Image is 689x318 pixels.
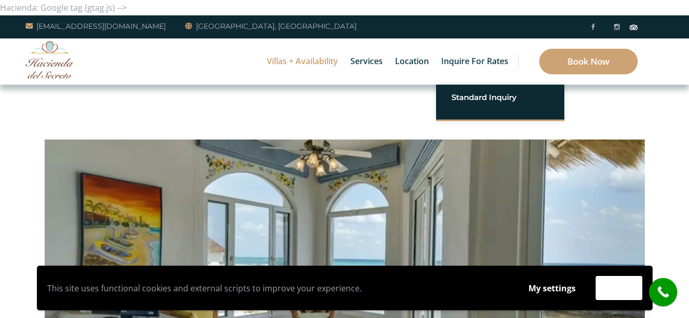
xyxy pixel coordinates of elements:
a: Villas + Availability [262,38,343,85]
button: Accept [596,276,642,300]
a: Services [345,38,388,85]
a: Event Inquiry [451,114,549,133]
a: [EMAIL_ADDRESS][DOMAIN_NAME] [26,20,166,32]
a: Inquire for Rates [436,38,514,85]
i: call [652,281,675,304]
a: call [649,278,677,306]
a: [GEOGRAPHIC_DATA], [GEOGRAPHIC_DATA] [185,20,357,32]
p: This site uses functional cookies and external scripts to improve your experience. [47,281,508,296]
button: My settings [519,276,585,300]
img: Tripadvisor_logomark.svg [629,25,638,30]
a: Book Now [539,49,638,74]
img: Awesome Logo [26,41,74,78]
a: Standard Inquiry [451,88,549,107]
a: Location [390,38,434,85]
